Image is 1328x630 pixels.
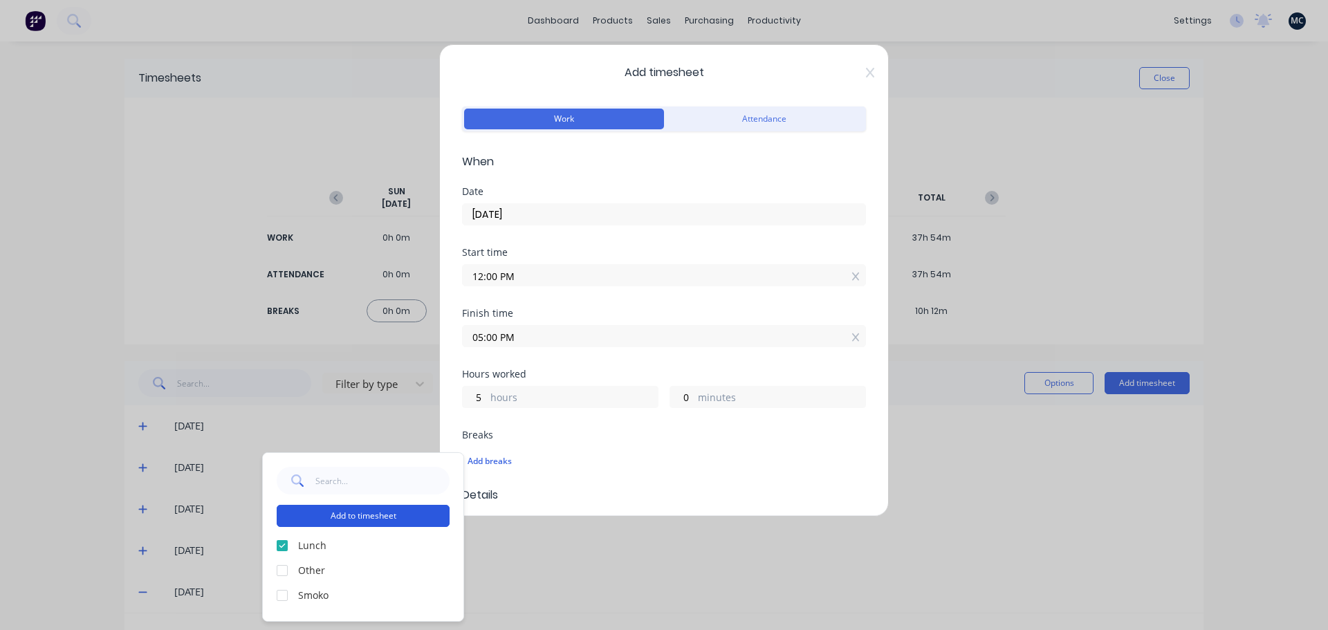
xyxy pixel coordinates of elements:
[490,390,658,407] label: hours
[462,187,866,196] div: Date
[315,467,450,494] input: Search...
[298,563,450,577] label: Other
[462,248,866,257] div: Start time
[462,64,866,81] span: Add timesheet
[462,369,866,379] div: Hours worked
[462,308,866,318] div: Finish time
[670,387,694,407] input: 0
[298,538,450,553] label: Lunch
[698,390,865,407] label: minutes
[468,452,860,470] div: Add breaks
[462,487,866,503] span: Details
[463,387,487,407] input: 0
[298,588,450,602] label: Smoko
[277,505,450,527] button: Add to timesheet
[664,109,864,129] button: Attendance
[462,154,866,170] span: When
[464,109,664,129] button: Work
[462,430,866,440] div: Breaks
